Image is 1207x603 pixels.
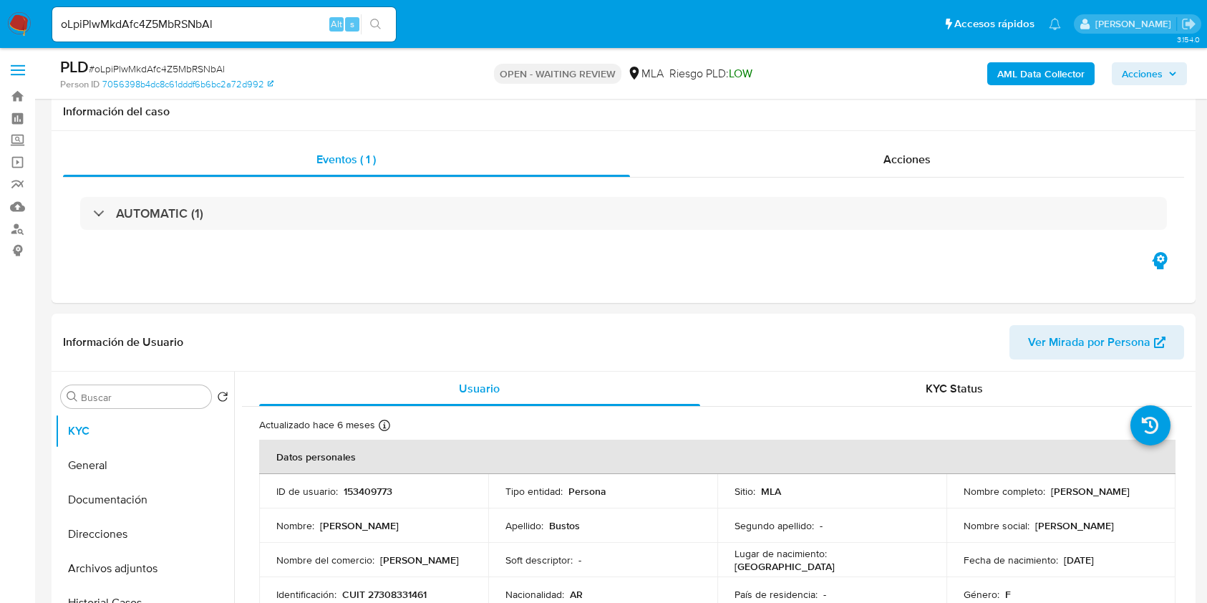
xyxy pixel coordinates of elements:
[361,14,390,34] button: search-icon
[459,380,500,397] span: Usuario
[964,519,1029,532] p: Nombre social :
[81,391,205,404] input: Buscar
[331,17,342,31] span: Alt
[276,519,314,532] p: Nombre :
[1122,62,1163,85] span: Acciones
[1051,485,1130,498] p: [PERSON_NAME]
[67,391,78,402] button: Buscar
[380,554,459,566] p: [PERSON_NAME]
[350,17,354,31] span: s
[1064,554,1094,566] p: [DATE]
[735,547,827,560] p: Lugar de nacimiento :
[60,55,89,78] b: PLD
[627,66,664,82] div: MLA
[55,517,234,551] button: Direcciones
[89,62,225,76] span: # oLpiPlwMkdAfc4Z5MbRSNbAl
[549,519,580,532] p: Bustos
[735,560,835,573] p: [GEOGRAPHIC_DATA]
[883,151,931,168] span: Acciones
[1035,519,1114,532] p: [PERSON_NAME]
[926,380,983,397] span: KYC Status
[63,335,183,349] h1: Información de Usuario
[259,418,375,432] p: Actualizado hace 6 meses
[494,64,621,84] p: OPEN - WAITING REVIEW
[80,197,1167,230] div: AUTOMATIC (1)
[1112,62,1187,85] button: Acciones
[259,440,1176,474] th: Datos personales
[578,554,581,566] p: -
[570,588,583,601] p: AR
[1049,18,1061,30] a: Notificaciones
[823,588,826,601] p: -
[505,588,564,601] p: Nacionalidad :
[276,554,374,566] p: Nombre del comercio :
[55,414,234,448] button: KYC
[987,62,1095,85] button: AML Data Collector
[761,485,781,498] p: MLA
[505,519,543,532] p: Apellido :
[276,485,338,498] p: ID de usuario :
[316,151,376,168] span: Eventos ( 1 )
[52,15,396,34] input: Buscar usuario o caso...
[55,483,234,517] button: Documentación
[820,519,823,532] p: -
[1095,17,1176,31] p: juanbautista.fernandez@mercadolibre.com
[1009,325,1184,360] button: Ver Mirada por Persona
[954,16,1034,32] span: Accesos rápidos
[344,485,392,498] p: 153409773
[568,485,606,498] p: Persona
[735,519,814,532] p: Segundo apellido :
[55,551,234,586] button: Archivos adjuntos
[729,65,752,82] span: LOW
[1005,588,1011,601] p: F
[505,485,563,498] p: Tipo entidad :
[63,105,1184,119] h1: Información del caso
[964,554,1058,566] p: Fecha de nacimiento :
[60,78,100,91] b: Person ID
[342,588,427,601] p: CUIT 27308331461
[997,62,1085,85] b: AML Data Collector
[320,519,399,532] p: [PERSON_NAME]
[102,78,273,91] a: 7056398b4dc8c61dddf6b6bc2a72d992
[735,588,818,601] p: País de residencia :
[964,588,999,601] p: Género :
[735,485,755,498] p: Sitio :
[1028,325,1150,360] span: Ver Mirada por Persona
[1181,16,1196,32] a: Salir
[217,391,228,407] button: Volver al orden por defecto
[116,206,203,221] h3: AUTOMATIC (1)
[964,485,1045,498] p: Nombre completo :
[505,554,573,566] p: Soft descriptor :
[276,588,336,601] p: Identificación :
[55,448,234,483] button: General
[669,66,752,82] span: Riesgo PLD:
